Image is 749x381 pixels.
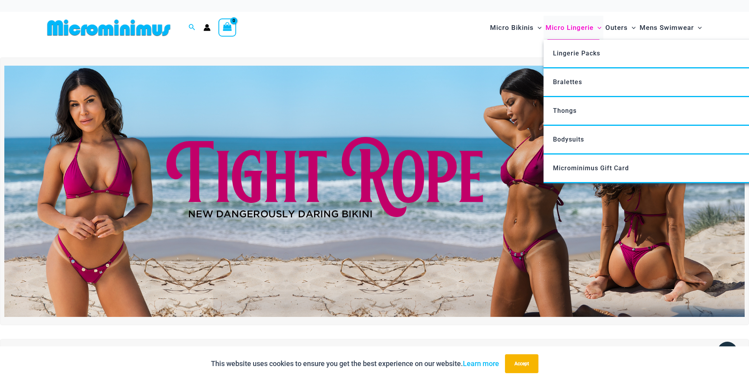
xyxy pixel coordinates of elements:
a: Micro BikinisMenu ToggleMenu Toggle [488,16,544,40]
span: Thongs [553,107,577,114]
span: Micro Bikinis [490,18,534,38]
span: Lingerie Packs [553,50,600,57]
nav: Site Navigation [487,15,705,41]
span: Menu Toggle [534,18,542,38]
a: Micro LingerieMenu ToggleMenu Toggle [544,16,603,40]
span: Bralettes [553,78,582,86]
a: Mens SwimwearMenu ToggleMenu Toggle [638,16,704,40]
span: Microminimus Gift Card [553,164,629,172]
span: Menu Toggle [628,18,636,38]
span: Mens Swimwear [640,18,694,38]
a: OutersMenu ToggleMenu Toggle [603,16,638,40]
a: Learn more [463,359,499,368]
span: Micro Lingerie [546,18,594,38]
img: Tight Rope Pink Bikini [4,66,745,317]
a: View Shopping Cart, empty [218,18,237,37]
img: MM SHOP LOGO FLAT [44,19,174,37]
button: Accept [505,354,538,373]
span: Bodysuits [553,136,584,143]
span: Menu Toggle [594,18,601,38]
span: Menu Toggle [694,18,702,38]
p: This website uses cookies to ensure you get the best experience on our website. [211,358,499,370]
a: Account icon link [203,24,211,31]
a: Search icon link [189,23,196,33]
span: Outers [605,18,628,38]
